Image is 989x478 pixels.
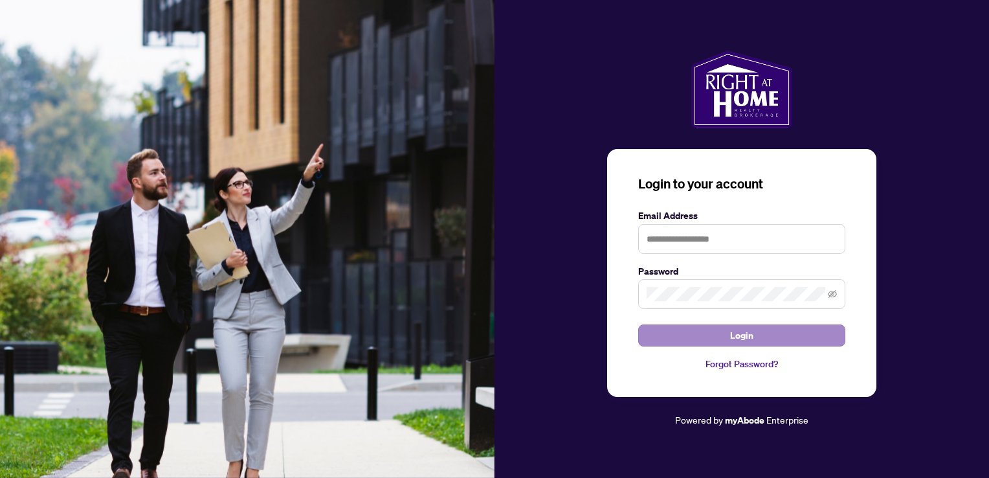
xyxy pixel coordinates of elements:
label: Email Address [638,209,845,223]
label: Password [638,264,845,279]
span: Powered by [675,414,723,426]
span: Login [730,325,753,346]
img: ma-logo [691,51,792,128]
a: myAbode [725,413,764,427]
span: eye-invisible [828,290,837,299]
a: Forgot Password? [638,357,845,371]
h3: Login to your account [638,175,845,193]
button: Login [638,324,845,347]
span: Enterprise [766,414,808,426]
